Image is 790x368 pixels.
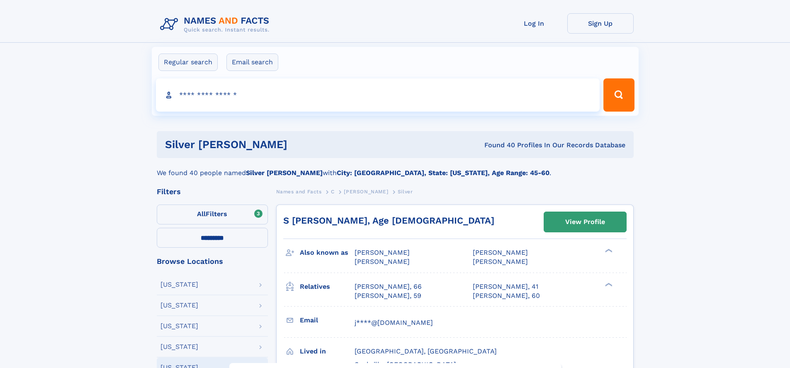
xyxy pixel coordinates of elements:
[603,282,613,287] div: ❯
[473,258,528,266] span: [PERSON_NAME]
[501,13,567,34] a: Log In
[398,189,413,195] span: Silver
[473,291,540,300] a: [PERSON_NAME], 60
[157,205,268,224] label: Filters
[160,344,198,350] div: [US_STATE]
[246,169,323,177] b: Silver [PERSON_NAME]
[344,186,388,197] a: [PERSON_NAME]
[337,169,549,177] b: City: [GEOGRAPHIC_DATA], State: [US_STATE], Age Range: 45-60
[276,186,322,197] a: Names and Facts
[544,212,626,232] a: View Profile
[300,280,355,294] h3: Relatives
[157,158,634,178] div: We found 40 people named with .
[331,186,335,197] a: C
[473,249,528,256] span: [PERSON_NAME]
[603,248,613,253] div: ❯
[565,212,605,232] div: View Profile
[157,258,268,265] div: Browse Locations
[283,215,494,226] a: S [PERSON_NAME], Age [DEMOGRAPHIC_DATA]
[355,291,421,300] a: [PERSON_NAME], 59
[355,347,497,355] span: [GEOGRAPHIC_DATA], [GEOGRAPHIC_DATA]
[300,313,355,327] h3: Email
[603,78,634,112] button: Search Button
[226,54,278,71] label: Email search
[160,281,198,288] div: [US_STATE]
[165,139,386,150] h1: silver [PERSON_NAME]
[355,258,410,266] span: [PERSON_NAME]
[355,282,422,291] a: [PERSON_NAME], 66
[355,249,410,256] span: [PERSON_NAME]
[473,282,538,291] a: [PERSON_NAME], 41
[160,323,198,329] div: [US_STATE]
[197,210,206,218] span: All
[300,344,355,358] h3: Lived in
[158,54,218,71] label: Regular search
[567,13,634,34] a: Sign Up
[300,246,355,260] h3: Also known as
[157,188,268,195] div: Filters
[344,189,388,195] span: [PERSON_NAME]
[157,13,276,36] img: Logo Names and Facts
[331,189,335,195] span: C
[160,302,198,309] div: [US_STATE]
[156,78,600,112] input: search input
[386,141,625,150] div: Found 40 Profiles In Our Records Database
